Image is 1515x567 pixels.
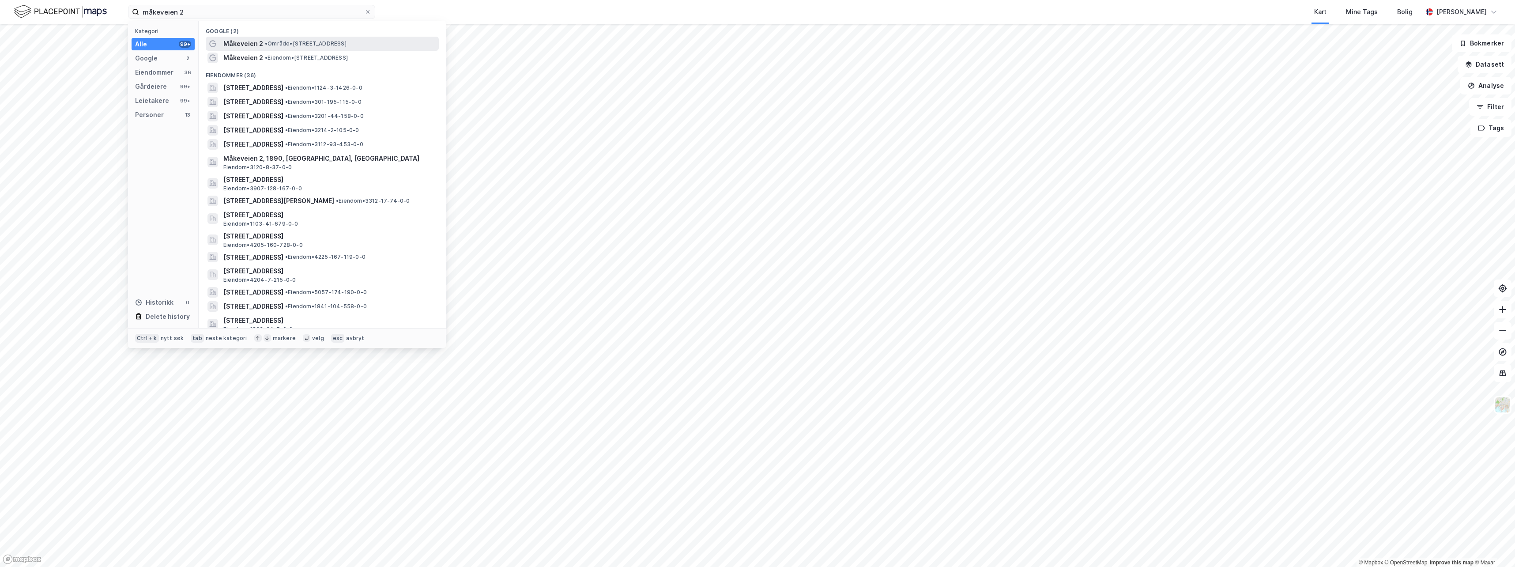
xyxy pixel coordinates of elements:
[223,242,303,249] span: Eiendom • 4205-160-728-0-0
[223,164,292,171] span: Eiendom • 3120-8-37-0-0
[191,334,204,343] div: tab
[223,231,435,242] span: [STREET_ADDRESS]
[1452,34,1511,52] button: Bokmerker
[135,67,173,78] div: Eiendommer
[223,196,334,206] span: [STREET_ADDRESS][PERSON_NAME]
[223,220,298,227] span: Eiendom • 1103-41-679-0-0
[265,54,268,61] span: •
[179,83,191,90] div: 99+
[161,335,184,342] div: nytt søk
[206,335,247,342] div: neste kategori
[135,334,159,343] div: Ctrl + k
[1494,397,1511,413] img: Z
[199,65,446,81] div: Eiendommer (36)
[1471,525,1515,567] div: Kontrollprogram for chat
[223,185,302,192] span: Eiendom • 3907-128-167-0-0
[1385,559,1428,566] a: OpenStreetMap
[184,111,191,118] div: 13
[285,98,362,106] span: Eiendom • 301-195-115-0-0
[1469,98,1511,116] button: Filter
[223,287,283,298] span: [STREET_ADDRESS]
[135,110,164,120] div: Personer
[1314,7,1327,17] div: Kart
[223,83,283,93] span: [STREET_ADDRESS]
[135,297,173,308] div: Historikk
[223,139,283,150] span: [STREET_ADDRESS]
[285,84,362,91] span: Eiendom • 1124-3-1426-0-0
[285,127,288,133] span: •
[285,303,288,310] span: •
[223,315,435,326] span: [STREET_ADDRESS]
[346,335,364,342] div: avbryt
[285,303,367,310] span: Eiendom • 1841-104-558-0-0
[285,141,363,148] span: Eiendom • 3112-93-453-0-0
[1458,56,1511,73] button: Datasett
[179,97,191,104] div: 99+
[273,335,296,342] div: markere
[223,174,435,185] span: [STREET_ADDRESS]
[1359,559,1383,566] a: Mapbox
[331,334,345,343] div: esc
[223,153,435,164] span: Måkeveien 2, 1890, [GEOGRAPHIC_DATA], [GEOGRAPHIC_DATA]
[265,40,347,47] span: Område • [STREET_ADDRESS]
[1346,7,1378,17] div: Mine Tags
[285,113,364,120] span: Eiendom • 3201-44-158-0-0
[184,299,191,306] div: 0
[285,113,288,119] span: •
[285,141,288,147] span: •
[223,210,435,220] span: [STREET_ADDRESS]
[285,289,288,295] span: •
[184,69,191,76] div: 36
[285,127,359,134] span: Eiendom • 3214-2-105-0-0
[285,98,288,105] span: •
[135,28,195,34] div: Kategori
[135,53,158,64] div: Google
[223,38,263,49] span: Måkeveien 2
[285,289,367,296] span: Eiendom • 5057-174-190-0-0
[146,311,190,322] div: Delete history
[135,39,147,49] div: Alle
[223,111,283,121] span: [STREET_ADDRESS]
[223,53,263,63] span: Måkeveien 2
[312,335,324,342] div: velg
[336,197,339,204] span: •
[14,4,107,19] img: logo.f888ab2527a4732fd821a326f86c7f29.svg
[1430,559,1474,566] a: Improve this map
[179,41,191,48] div: 99+
[1470,119,1511,137] button: Tags
[223,301,283,312] span: [STREET_ADDRESS]
[139,5,364,19] input: Søk på adresse, matrikkel, gårdeiere, leietakere eller personer
[285,253,366,261] span: Eiendom • 4225-167-119-0-0
[223,266,435,276] span: [STREET_ADDRESS]
[285,84,288,91] span: •
[265,54,348,61] span: Eiendom • [STREET_ADDRESS]
[223,252,283,263] span: [STREET_ADDRESS]
[265,40,268,47] span: •
[1471,525,1515,567] iframe: Chat Widget
[223,276,296,283] span: Eiendom • 4204-7-215-0-0
[135,81,167,92] div: Gårdeiere
[223,326,293,333] span: Eiendom • 1866-64-5-0-0
[184,55,191,62] div: 2
[285,253,288,260] span: •
[223,125,283,136] span: [STREET_ADDRESS]
[1436,7,1487,17] div: [PERSON_NAME]
[223,97,283,107] span: [STREET_ADDRESS]
[135,95,169,106] div: Leietakere
[199,21,446,37] div: Google (2)
[336,197,410,204] span: Eiendom • 3312-17-74-0-0
[3,554,41,564] a: Mapbox homepage
[1460,77,1511,94] button: Analyse
[1397,7,1413,17] div: Bolig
